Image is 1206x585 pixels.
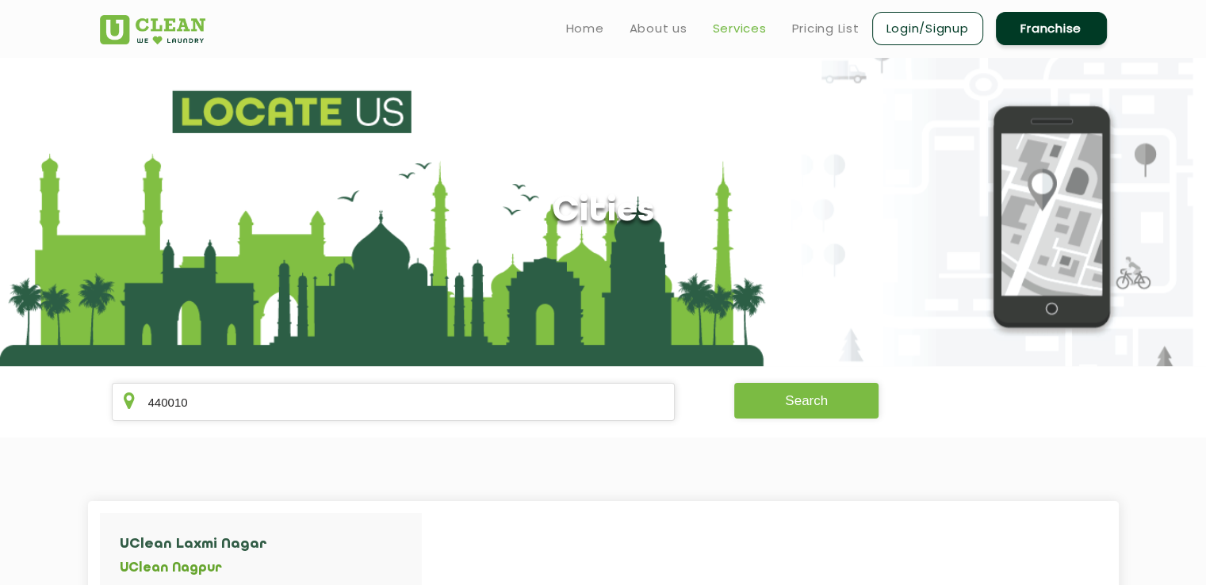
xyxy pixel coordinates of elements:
[120,537,364,552] h4: UClean Laxmi Nagar
[112,383,676,421] input: Enter city/area/pin Code
[120,561,364,576] h5: UClean Nagpur
[996,12,1107,45] a: Franchise
[872,12,983,45] a: Login/Signup
[734,383,879,419] button: Search
[552,192,654,232] h1: Cities
[630,19,687,38] a: About us
[100,15,205,44] img: UClean Laundry and Dry Cleaning
[566,19,604,38] a: Home
[713,19,767,38] a: Services
[792,19,860,38] a: Pricing List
